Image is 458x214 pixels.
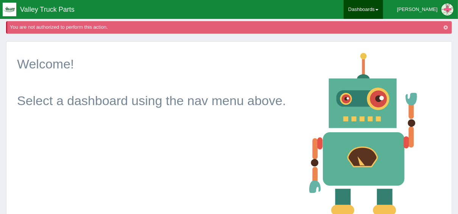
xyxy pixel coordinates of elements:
[17,55,298,110] p: Welcome! Select a dashboard using the nav menu above.
[397,2,438,17] div: [PERSON_NAME]
[10,24,450,31] div: You are not authorized to perform this action.
[20,6,75,13] span: Valley Truck Parts
[3,3,16,16] img: q1blfpkbivjhsugxdrfq.png
[441,3,453,16] img: Profile Picture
